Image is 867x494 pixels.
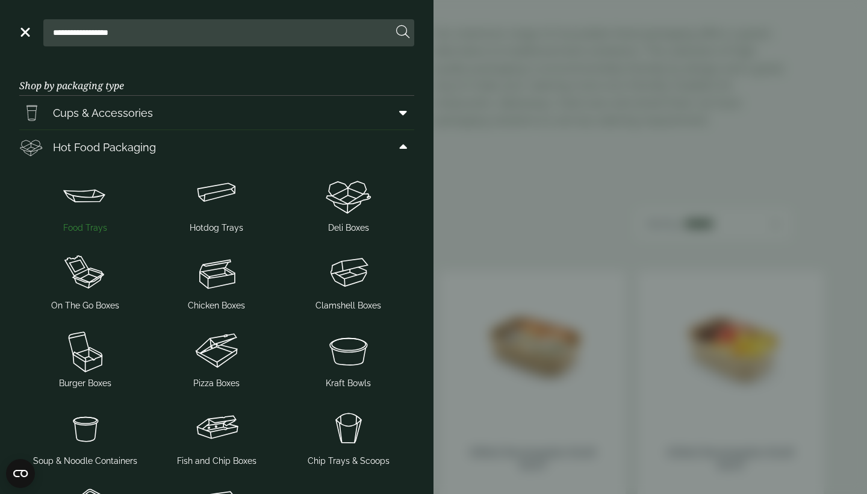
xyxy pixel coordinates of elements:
img: Chip_tray.svg [287,404,409,452]
a: Chip Trays & Scoops [287,402,409,470]
span: Chicken Boxes [188,299,245,312]
a: Pizza Boxes [156,324,278,392]
img: PintNhalf_cup.svg [19,101,43,125]
span: Soup & Noodle Containers [33,455,137,467]
a: Hot Food Packaging [19,130,414,164]
img: Pizza_boxes.svg [156,327,278,375]
span: Fish and Chip Boxes [177,455,256,467]
img: Deli_box.svg [287,171,409,219]
img: Hotdog_tray.svg [156,171,278,219]
img: FishNchip_box.svg [156,404,278,452]
span: Clamshell Boxes [315,299,381,312]
span: Hotdog Trays [190,222,243,234]
h3: Shop by packaging type [19,61,414,96]
button: Open CMP widget [6,459,35,488]
span: Chip Trays & Scoops [308,455,390,467]
span: Burger Boxes [59,377,111,390]
span: Hot Food Packaging [53,139,156,155]
img: OnTheGo_boxes.svg [24,249,146,297]
a: On The Go Boxes [24,246,146,314]
a: Cups & Accessories [19,96,414,130]
span: Food Trays [63,222,107,234]
span: Kraft Bowls [326,377,371,390]
img: SoupNoodle_container.svg [24,404,146,452]
span: Pizza Boxes [193,377,240,390]
a: Soup & Noodle Containers [24,402,146,470]
a: Deli Boxes [287,169,409,237]
img: Clamshell_box.svg [287,249,409,297]
a: Food Trays [24,169,146,237]
span: Deli Boxes [328,222,369,234]
img: Burger_box.svg [24,327,146,375]
a: Hotdog Trays [156,169,278,237]
img: Chicken_box-1.svg [156,249,278,297]
img: Food_tray.svg [24,171,146,219]
a: Clamshell Boxes [287,246,409,314]
img: SoupNsalad_bowls.svg [287,327,409,375]
span: Cups & Accessories [53,105,153,121]
a: Burger Boxes [24,324,146,392]
img: Deli_box.svg [19,135,43,159]
a: Kraft Bowls [287,324,409,392]
span: On The Go Boxes [51,299,119,312]
a: Fish and Chip Boxes [156,402,278,470]
a: Chicken Boxes [156,246,278,314]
